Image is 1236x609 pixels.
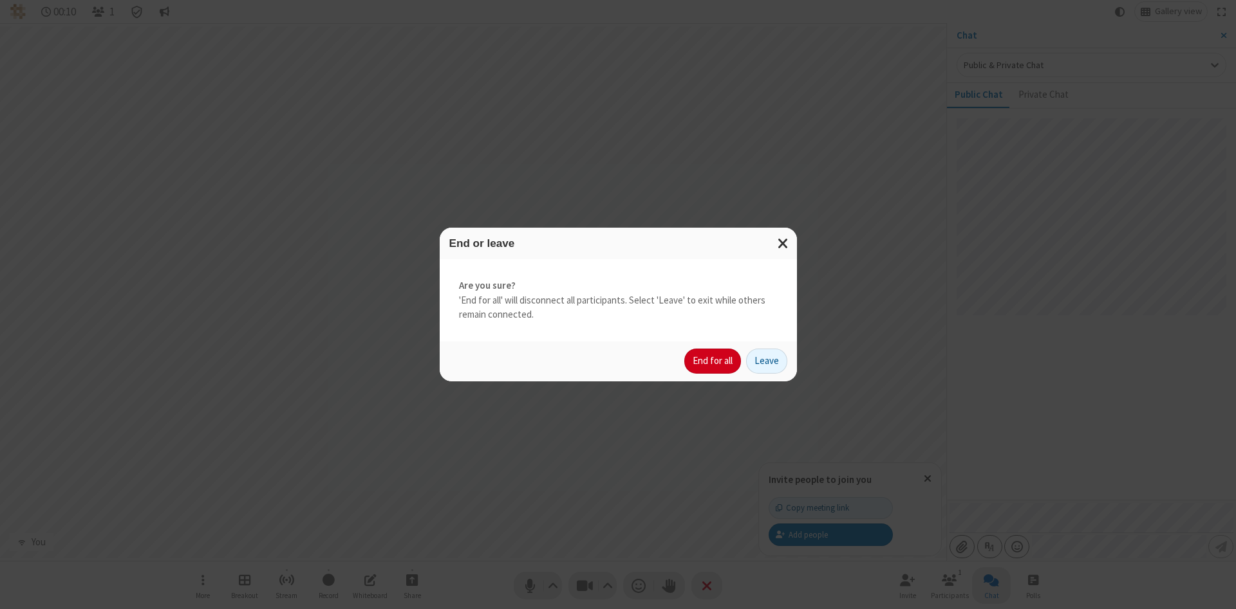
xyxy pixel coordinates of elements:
[770,228,797,259] button: Close modal
[746,349,787,374] button: Leave
[449,237,787,250] h3: End or leave
[459,278,778,293] strong: Are you sure?
[440,259,797,341] div: 'End for all' will disconnect all participants. Select 'Leave' to exit while others remain connec...
[684,349,741,374] button: End for all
